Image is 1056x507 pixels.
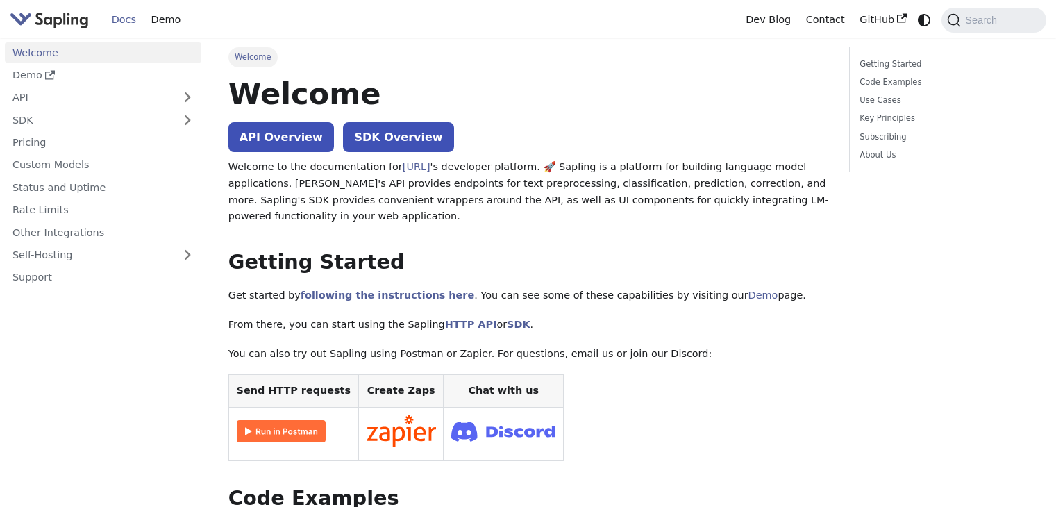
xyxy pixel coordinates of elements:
[5,42,201,63] a: Welcome
[228,47,278,67] span: Welcome
[358,375,444,408] th: Create Zaps
[237,420,326,442] img: Run in Postman
[10,10,89,30] img: Sapling.ai
[228,75,829,113] h1: Welcome
[228,317,829,333] p: From there, you can start using the Sapling or .
[914,10,935,30] button: Switch between dark and light mode (currently system mode)
[228,250,829,275] h2: Getting Started
[738,9,798,31] a: Dev Blog
[5,155,201,175] a: Custom Models
[5,200,201,220] a: Rate Limits
[301,290,474,301] a: following the instructions here
[10,10,94,30] a: Sapling.aiSapling.ai
[961,15,1005,26] span: Search
[228,47,829,67] nav: Breadcrumbs
[798,9,853,31] a: Contact
[343,122,453,152] a: SDK Overview
[860,131,1031,144] a: Subscribing
[228,159,829,225] p: Welcome to the documentation for 's developer platform. 🚀 Sapling is a platform for building lang...
[5,222,201,242] a: Other Integrations
[5,245,201,265] a: Self-Hosting
[860,94,1031,107] a: Use Cases
[748,290,778,301] a: Demo
[5,267,201,288] a: Support
[445,319,497,330] a: HTTP API
[5,65,201,85] a: Demo
[941,8,1046,33] button: Search (Command+K)
[860,149,1031,162] a: About Us
[5,177,201,197] a: Status and Uptime
[444,375,564,408] th: Chat with us
[144,9,188,31] a: Demo
[228,346,829,363] p: You can also try out Sapling using Postman or Zapier. For questions, email us or join our Discord:
[5,88,174,108] a: API
[860,76,1031,89] a: Code Examples
[852,9,914,31] a: GitHub
[228,122,334,152] a: API Overview
[403,161,430,172] a: [URL]
[451,417,555,446] img: Join Discord
[5,133,201,153] a: Pricing
[5,110,174,130] a: SDK
[228,375,358,408] th: Send HTTP requests
[507,319,530,330] a: SDK
[174,88,201,108] button: Expand sidebar category 'API'
[174,110,201,130] button: Expand sidebar category 'SDK'
[860,58,1031,71] a: Getting Started
[104,9,144,31] a: Docs
[860,112,1031,125] a: Key Principles
[367,415,436,447] img: Connect in Zapier
[228,288,829,304] p: Get started by . You can see some of these capabilities by visiting our page.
